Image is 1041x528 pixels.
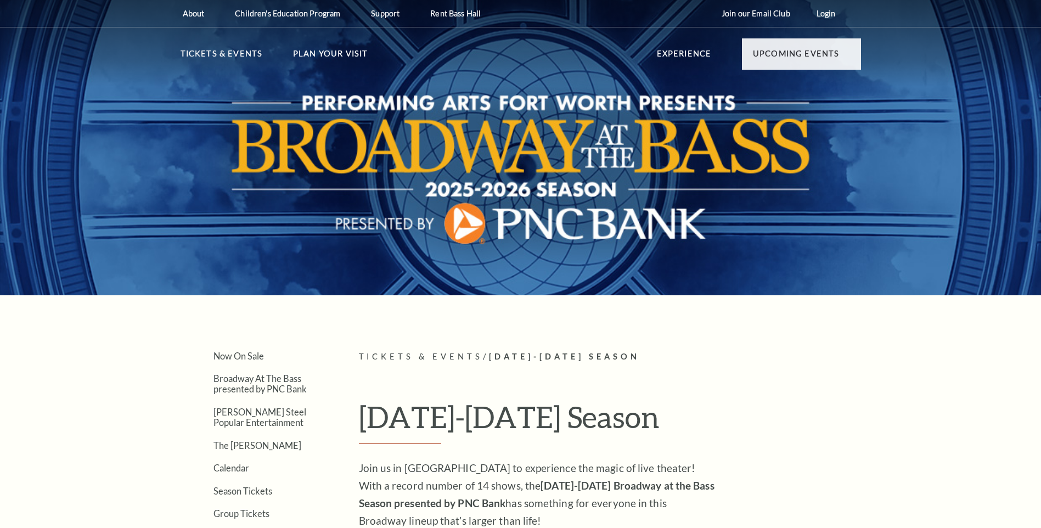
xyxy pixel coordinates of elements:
p: Plan Your Visit [293,47,368,67]
p: Tickets & Events [181,47,263,67]
p: Rent Bass Hall [430,9,481,18]
p: Children's Education Program [235,9,340,18]
p: Support [371,9,399,18]
span: Tickets & Events [359,352,483,361]
p: Upcoming Events [753,47,840,67]
span: [DATE]-[DATE] Season [489,352,640,361]
h1: [DATE]-[DATE] Season [359,399,861,444]
p: About [183,9,205,18]
a: Broadway At The Bass presented by PNC Bank [213,373,307,394]
a: Calendar [213,463,249,473]
a: Now On Sale [213,351,264,361]
p: Experience [657,47,712,67]
a: [PERSON_NAME] Steel Popular Entertainment [213,407,306,428]
a: The [PERSON_NAME] [213,440,301,451]
a: Group Tickets [213,508,269,519]
p: / [359,350,861,364]
a: Season Tickets [213,486,272,496]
